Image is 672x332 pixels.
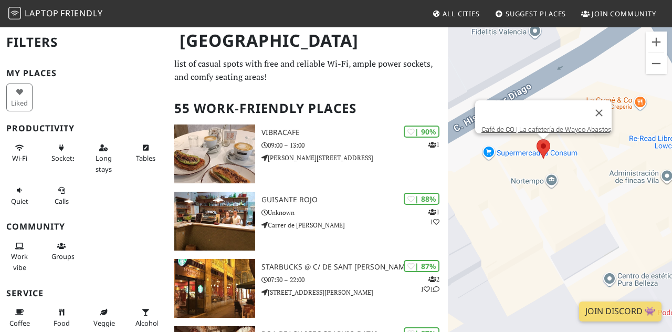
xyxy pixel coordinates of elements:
span: Long stays [96,153,112,173]
span: Food [54,318,70,328]
div: | 88% [404,193,439,205]
button: Alcohol [132,304,159,331]
button: Coffee [6,304,33,331]
span: Alcohol [135,318,159,328]
button: Food [48,304,75,331]
h3: Productivity [6,123,162,133]
button: Groups [48,237,75,265]
button: Wi-Fi [6,139,33,167]
img: Starbucks @ C/ de Sant Vicent Màrtir [174,259,255,318]
span: Laptop [25,7,59,19]
a: Join Discord 👾 [579,302,661,321]
span: Power sockets [51,153,76,163]
h3: Starbucks @ C/ de Sant [PERSON_NAME] [261,263,448,272]
h3: My Places [6,68,162,78]
a: Café de CO | La cafetería de Wayco Abastos [481,126,612,133]
img: Vibracafe [174,124,255,183]
button: Cerrar [586,100,612,126]
h2: Filters [6,26,162,58]
span: Friendly [60,7,102,19]
p: Carrer de [PERSON_NAME] [261,220,448,230]
span: People working [11,252,28,272]
h3: Community [6,222,162,232]
span: All Cities [443,9,480,18]
span: Group tables [51,252,75,261]
h3: Service [6,288,162,298]
button: Long stays [90,139,117,178]
span: Stable Wi-Fi [12,153,27,163]
span: Coffee [9,318,30,328]
p: 09:00 – 13:00 [261,140,448,150]
div: | 87% [404,260,439,272]
p: [STREET_ADDRESS][PERSON_NAME] [261,287,448,297]
span: Work-friendly tables [136,153,155,163]
a: Join Community [577,4,660,23]
img: LaptopFriendly [8,7,21,19]
a: LaptopFriendly LaptopFriendly [8,5,103,23]
img: Guisante Rojo [174,192,255,251]
a: Vibracafe | 90% 1 Vibracafe 09:00 – 13:00 [PERSON_NAME][STREET_ADDRESS] [168,124,448,183]
span: Quiet [11,196,28,206]
a: Suggest Places [491,4,571,23]
p: Unknown [261,207,448,217]
span: Veggie [93,318,115,328]
button: Ampliar [646,32,667,53]
p: 2 1 1 [421,274,439,294]
h3: Vibracafe [261,128,448,137]
p: 1 1 [428,207,439,227]
h3: Guisante Rojo [261,195,448,204]
a: All Cities [428,4,484,23]
button: Tables [132,139,159,167]
span: Join Community [592,9,656,18]
p: 07:30 – 22:00 [261,275,448,285]
span: Suggest Places [506,9,566,18]
h1: [GEOGRAPHIC_DATA] [171,26,446,55]
span: Video/audio calls [55,196,69,206]
h2: 55 Work-Friendly Places [174,92,442,124]
p: 1 [428,140,439,150]
p: [PERSON_NAME][STREET_ADDRESS] [261,153,448,163]
button: Quiet [6,182,33,210]
button: Reducir [646,53,667,74]
button: Veggie [90,304,117,331]
button: Calls [48,182,75,210]
a: Guisante Rojo | 88% 11 Guisante Rojo Unknown Carrer de [PERSON_NAME] [168,192,448,251]
button: Work vibe [6,237,33,276]
button: Sockets [48,139,75,167]
div: | 90% [404,126,439,138]
a: Starbucks @ C/ de Sant Vicent Màrtir | 87% 211 Starbucks @ C/ de Sant [PERSON_NAME] 07:30 – 22:00... [168,259,448,318]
